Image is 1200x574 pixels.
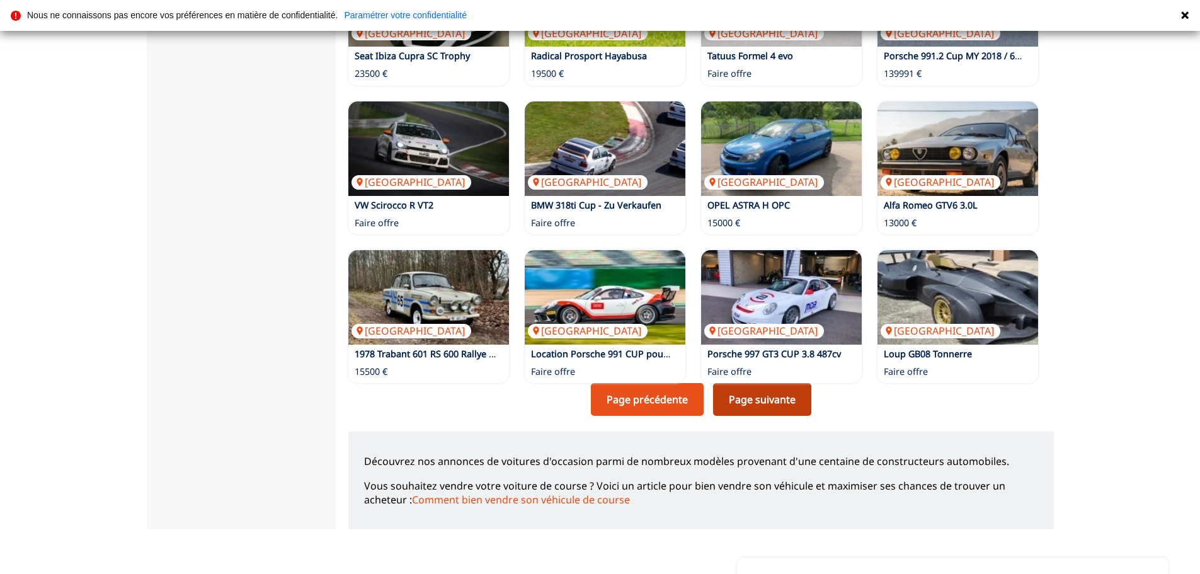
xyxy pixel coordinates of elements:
[707,348,841,360] a: Porsche 997 GT3 CUP 3.8 487cv
[355,365,387,378] p: 15500 €
[355,348,595,360] a: 1978 Trabant 601 RS 600 Rallye - 40 PS, Resta., Str.[DATE]
[528,26,648,40] p: [GEOGRAPHIC_DATA]
[707,217,740,229] p: 15000 €
[881,324,1000,338] p: [GEOGRAPHIC_DATA]
[707,67,751,80] p: Faire offre
[877,250,1038,345] img: Loup GB08 Tonnerre
[884,217,917,229] p: 13000 €
[412,493,630,507] a: Comment bien vendre son véhicule de course
[877,101,1038,196] img: Alfa Romeo GTV6 3.0L
[707,50,793,62] a: Tatuus Formel 4 evo
[348,250,509,345] img: 1978 Trabant 601 RS 600 Rallye - 40 PS, Resta., Str.Zul
[348,250,509,345] a: 1978 Trabant 601 RS 600 Rallye - 40 PS, Resta., Str.Zul[GEOGRAPHIC_DATA]
[27,11,338,20] p: Nous ne connaissons pas encore vos préférences en matière de confidentialité.
[701,101,862,196] img: OPEL ASTRA H OPC
[525,250,685,345] img: Location Porsche 991 CUP pour Trackdays
[877,250,1038,345] a: Loup GB08 Tonnerre[GEOGRAPHIC_DATA]
[531,199,661,211] a: BMW 318ti Cup - Zu Verkaufen
[701,250,862,345] a: Porsche 997 GT3 CUP 3.8 487cv[GEOGRAPHIC_DATA]
[531,67,564,80] p: 19500 €
[704,324,824,338] p: [GEOGRAPHIC_DATA]
[525,101,685,196] img: BMW 318ti Cup - Zu Verkaufen
[348,101,509,196] a: VW Scirocco R VT2[GEOGRAPHIC_DATA]
[701,250,862,345] img: Porsche 997 GT3 CUP 3.8 487cv
[884,199,978,211] a: Alfa Romeo GTV6 3.0L
[531,348,712,360] a: Location Porsche 991 CUP pour Trackdays
[713,383,811,416] a: Page suivante
[355,50,470,62] a: Seat Ibiza Cupra SC Trophy
[364,454,1038,468] p: Découvrez nos annonces de voitures d'occasion parmi de nombreux modèles provenant d'une centaine ...
[707,365,751,378] p: Faire offre
[348,101,509,196] img: VW Scirocco R VT2
[884,365,928,378] p: Faire offre
[351,324,471,338] p: [GEOGRAPHIC_DATA]
[881,26,1000,40] p: [GEOGRAPHIC_DATA]
[355,199,433,211] a: VW Scirocco R VT2
[881,175,1000,189] p: [GEOGRAPHIC_DATA]
[355,217,399,229] p: Faire offre
[707,199,790,211] a: OPEL ASTRA H OPC
[531,50,647,62] a: Radical Prosport Hayabusa
[528,175,648,189] p: [GEOGRAPHIC_DATA]
[531,217,575,229] p: Faire offre
[877,101,1038,196] a: Alfa Romeo GTV6 3.0L[GEOGRAPHIC_DATA]
[884,348,972,360] a: Loup GB08 Tonnerre
[704,175,824,189] p: [GEOGRAPHIC_DATA]
[531,365,575,378] p: Faire offre
[704,26,824,40] p: [GEOGRAPHIC_DATA]
[344,11,467,20] a: Paramétrer votre confidentialité
[351,26,471,40] p: [GEOGRAPHIC_DATA]
[884,67,922,80] p: 139991 €
[884,50,1102,62] a: Porsche 991.2 Cup MY 2018 / 63 Std Gesamtlaufzeit
[351,175,471,189] p: [GEOGRAPHIC_DATA]
[355,67,387,80] p: 23500 €
[701,101,862,196] a: OPEL ASTRA H OPC[GEOGRAPHIC_DATA]
[591,383,704,416] a: Page précédente
[528,324,648,338] p: [GEOGRAPHIC_DATA]
[525,250,685,345] a: Location Porsche 991 CUP pour Trackdays[GEOGRAPHIC_DATA]
[525,101,685,196] a: BMW 318ti Cup - Zu Verkaufen[GEOGRAPHIC_DATA]
[364,479,1038,507] p: Vous souhaitez vendre votre voiture de course ? Voici un article pour bien vendre son véhicule et...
